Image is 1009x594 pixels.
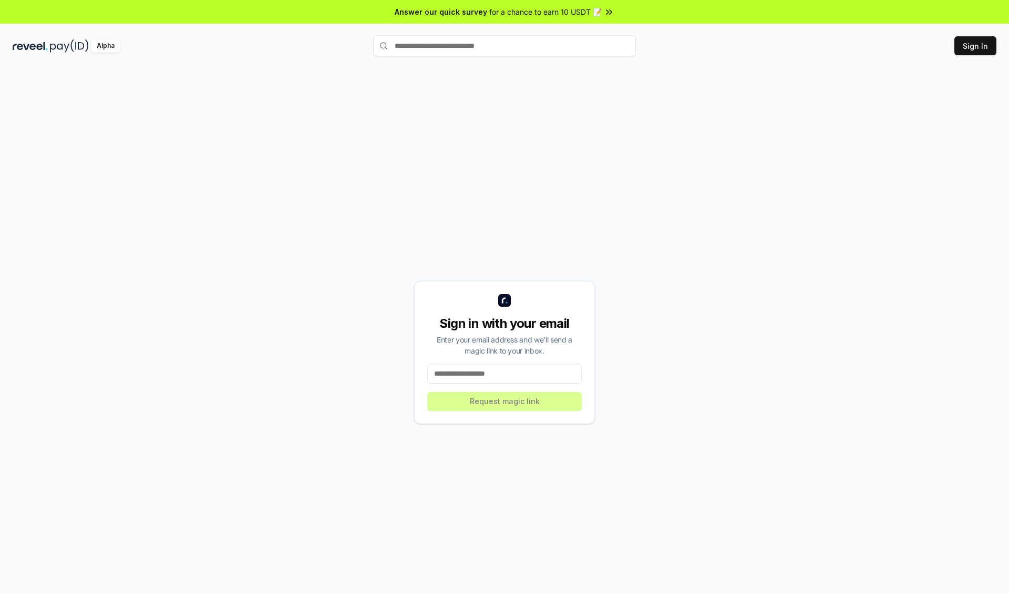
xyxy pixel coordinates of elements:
img: reveel_dark [13,39,48,53]
span: Answer our quick survey [395,6,487,17]
div: Enter your email address and we’ll send a magic link to your inbox. [427,334,582,356]
div: Alpha [91,39,120,53]
button: Sign In [954,36,996,55]
span: for a chance to earn 10 USDT 📝 [489,6,602,17]
div: Sign in with your email [427,315,582,332]
img: pay_id [50,39,89,53]
img: logo_small [498,294,511,307]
